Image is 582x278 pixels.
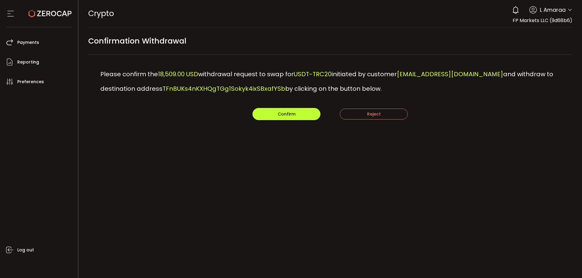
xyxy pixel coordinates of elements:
span: 18,509.00 USD [158,70,198,78]
iframe: Chat Widget [511,213,582,278]
span: Confirmation Withdrawal [88,34,186,48]
button: Confirm [253,108,320,120]
span: Log out [17,246,34,254]
span: withdrawal request to swap for [198,70,294,78]
span: by clicking on the button below. [285,84,382,93]
span: FP Markets LLC (9d68b6) [513,17,572,24]
button: Reject [340,109,408,119]
span: Please confirm the [100,70,158,78]
span: Preferences [17,77,44,86]
span: Reporting [17,58,39,67]
span: USDT-TRC20 [294,70,332,78]
span: initiated by customer [332,70,397,78]
span: Confirm [278,111,296,117]
span: Reject [367,111,381,117]
span: TFnBUKs4nKXHQgTGg1Sokyk4ixSBxafYSb [162,84,285,93]
span: Payments [17,38,39,47]
span: [EMAIL_ADDRESS][DOMAIN_NAME] [397,70,503,78]
span: L Amaraa [540,6,566,14]
span: Crypto [88,8,114,19]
